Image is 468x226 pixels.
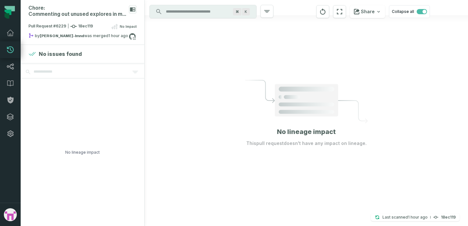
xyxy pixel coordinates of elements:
relative-time: Sep 25, 2025, 2:59 PM EDT [108,33,128,38]
strong: gabe-cohen-lmnd [40,34,84,38]
button: Collapse all [389,5,430,18]
span: Press ⌘ + K to focus the search bar [233,8,241,15]
p: Last scanned [382,214,428,221]
button: Share [350,5,385,18]
a: View on github [128,32,137,41]
relative-time: Sep 25, 2025, 3:02 PM EDT [408,215,428,220]
p: This pull request doesn't have any impact on lineage. [246,140,367,147]
span: Pull Request #6229 18ec119 [28,23,93,30]
span: Press ⌘ + K to focus the search bar [242,8,250,15]
h1: No lineage impact [277,127,336,136]
h4: 18ec119 [441,215,456,219]
button: Last scanned[DATE] 3:02:23 PM18ec119 [371,213,460,221]
div: by was merged [28,33,129,41]
div: Chore: Commenting out unused explores in main model [28,5,126,17]
img: avatar of gabe-cohen-lmnd [4,208,17,221]
div: No lineage impact [65,78,100,226]
h4: No issues found [39,50,82,58]
span: No Impact [120,24,137,29]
